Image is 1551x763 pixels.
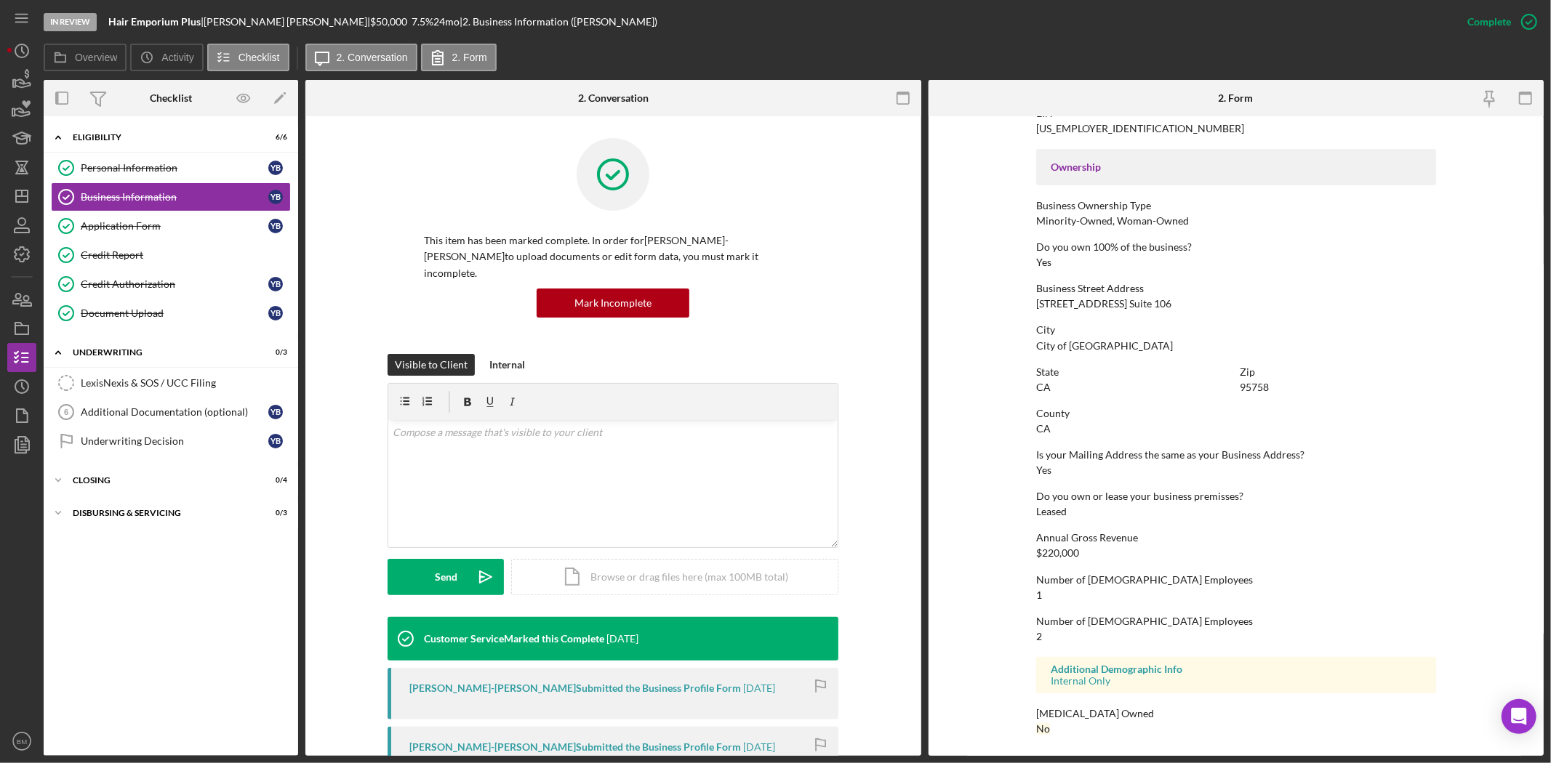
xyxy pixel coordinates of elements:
label: 2. Conversation [337,52,408,63]
div: Disbursing & Servicing [73,509,251,517]
a: LexisNexis & SOS / UCC Filing [51,368,291,397]
button: 2. Conversation [305,44,417,71]
div: [PERSON_NAME]-[PERSON_NAME] Submitted the Business Profile Form [409,682,741,694]
div: Y B [268,405,283,419]
div: Closing [73,476,251,485]
div: Y B [268,161,283,175]
a: Underwriting DecisionYB [51,427,291,456]
div: 1 [1036,589,1042,601]
div: Additional Demographic Info [1051,663,1422,675]
div: LexisNexis & SOS / UCC Filing [81,377,290,389]
button: Complete [1453,7,1544,36]
label: 2. Form [452,52,487,63]
div: | 2. Business Information ([PERSON_NAME]) [460,16,657,28]
div: 24 mo [433,16,460,28]
a: 6Additional Documentation (optional)YB [51,397,291,427]
a: Personal InformationYB [51,153,291,182]
div: 0 / 3 [261,348,287,357]
div: City of [GEOGRAPHIC_DATA] [1036,340,1173,352]
div: Eligibility [73,133,251,142]
div: Do you own 100% of the business? [1036,241,1436,253]
a: Credit AuthorizationYB [51,270,291,299]
div: Annual Gross Revenue [1036,532,1436,544]
button: Checklist [207,44,289,71]
button: Activity [130,44,203,71]
time: 2025-08-26 02:21 [606,633,638,645]
div: Yes [1036,257,1051,268]
div: Document Upload [81,307,268,319]
div: Business Ownership Type [1036,200,1436,211]
div: Y B [268,306,283,320]
div: CA [1036,381,1051,393]
div: Application Form [81,220,268,232]
div: 2. Form [1219,92,1254,104]
div: [US_EMPLOYER_IDENTIFICATION_NUMBER] [1036,123,1244,134]
div: Customer Service Marked this Complete [424,633,604,645]
span: $50,000 [370,15,407,28]
a: Document UploadYB [51,299,291,328]
div: Do you own or lease your business premisses? [1036,490,1436,502]
a: Credit Report [51,241,291,270]
div: [MEDICAL_DATA] Owned [1036,708,1436,719]
div: Open Intercom Messenger [1502,699,1536,734]
div: Credit Authorization [81,278,268,290]
div: $220,000 [1036,547,1079,559]
div: Zip [1240,366,1436,378]
div: Y B [268,277,283,291]
div: Internal Only [1051,675,1422,687]
div: County [1036,408,1436,419]
button: BM [7,727,36,756]
button: Visible to Client [388,354,475,376]
div: Checklist [150,92,192,104]
div: 2. Conversation [578,92,649,104]
div: 0 / 3 [261,509,287,517]
div: Visible to Client [395,354,468,376]
label: Overview [75,52,117,63]
div: 95758 [1240,381,1269,393]
a: Business InformationYB [51,182,291,211]
div: 0 / 4 [261,476,287,485]
div: [PERSON_NAME]-[PERSON_NAME] Submitted the Business Profile Form [409,741,741,753]
div: Mark Incomplete [574,288,652,318]
div: Ownership [1051,161,1422,173]
div: Number of [DEMOGRAPHIC_DATA] Employees [1036,615,1436,627]
div: Business Information [81,191,268,203]
div: [STREET_ADDRESS] Suite 106 [1036,298,1171,310]
time: 2025-08-20 19:46 [743,682,775,694]
div: In Review [44,13,97,31]
div: Y B [268,190,283,204]
div: Number of [DEMOGRAPHIC_DATA] Employees [1036,574,1436,586]
div: Business Street Address [1036,283,1436,294]
tspan: 6 [64,408,68,416]
button: Overview [44,44,127,71]
label: Checklist [239,52,280,63]
div: Additional Documentation (optional) [81,406,268,418]
time: 2025-08-20 19:44 [743,741,775,753]
div: Minority-Owned, Woman-Owned [1036,215,1189,227]
div: Internal [489,354,525,376]
button: Mark Incomplete [537,288,689,318]
div: Underwriting [73,348,251,357]
text: BM [17,738,27,746]
b: Hair Emporium Plus [108,15,201,28]
button: 2. Form [421,44,497,71]
div: Complete [1467,7,1511,36]
label: Activity [161,52,193,63]
div: Y B [268,434,283,448]
div: [PERSON_NAME] [PERSON_NAME] | [204,16,370,28]
a: Application FormYB [51,211,291,241]
div: Underwriting Decision [81,435,268,447]
div: Y B [268,219,283,233]
div: 2 [1036,631,1042,642]
p: This item has been marked complete. In order for [PERSON_NAME]-[PERSON_NAME] to upload documents ... [424,233,802,281]
div: Send [435,559,457,595]
div: | [108,16,204,28]
div: Is your Mailing Address the same as your Business Address? [1036,449,1436,461]
div: CA [1036,423,1051,435]
div: State [1036,366,1233,378]
button: Send [388,559,504,595]
div: 7.5 % [412,16,433,28]
div: 6 / 6 [261,133,287,142]
div: No [1036,723,1050,735]
button: Internal [482,354,532,376]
